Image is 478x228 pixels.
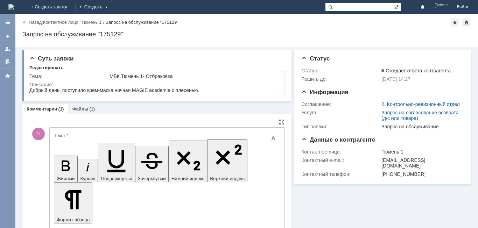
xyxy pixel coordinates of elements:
[42,19,43,24] div: |
[43,20,103,25] a: Контактное лицо "Тюмень 1"
[29,20,42,25] a: Назад
[451,18,459,27] div: Добавить в избранное
[89,106,95,112] div: (1)
[2,43,13,55] a: Мои заявки
[138,176,166,181] span: Зачеркнутый
[54,133,279,138] div: Текст
[435,7,449,11] span: 1
[301,157,380,163] div: Контактный e-mail:
[210,176,245,181] span: Верхний индекс
[381,149,461,155] div: Тюмень 1
[101,176,132,181] span: Подчеркнутый
[2,56,13,67] a: Мои согласования
[381,171,461,177] div: [PHONE_NUMBER]
[301,101,380,107] div: Соглашение:
[110,73,282,79] div: МБК Тюмень 1- Отбраковка
[301,149,380,155] div: Контактное лицо:
[78,159,98,182] button: Курсив
[57,176,75,181] span: Жирный
[301,124,380,129] div: Тип заявки:
[54,182,92,223] button: Формат абзаца
[29,73,108,79] div: Тема:
[301,136,375,143] span: Данные о контрагенте
[301,76,380,82] div: Решить до:
[29,55,73,62] span: Суть заявки
[381,101,460,107] a: 2. Контрольно-ревизионный отдел
[301,89,348,95] span: Информация
[301,110,380,115] div: Услуга:
[54,156,78,182] button: Жирный
[76,3,111,11] div: Создать
[8,4,14,10] img: logo
[27,106,57,112] a: Комментарии
[381,76,410,82] span: [DATE] 14:27
[58,106,64,112] div: (1)
[301,171,380,177] div: Контактный телефон:
[2,31,13,42] a: Создать заявку
[8,4,14,10] a: Перейти на домашнюю страницу
[171,176,205,181] span: Нижний индекс
[29,82,283,87] div: Описание:
[394,3,401,10] span: Расширенный поиск
[98,143,135,182] button: Подчеркнутый
[381,110,459,121] a: Запрос на согласование возврата (д/с или товара)
[72,106,88,112] a: Файлы
[381,68,451,73] span: Ожидает ответа контрагента
[169,141,208,182] button: Нижний индекс
[301,55,330,62] span: Статус
[207,139,247,182] button: Верхний индекс
[301,68,380,73] div: Статус:
[22,31,471,38] div: Запрос на обслуживание "175129"
[43,20,106,25] div: /
[106,20,178,25] div: Запрос на обслуживание "175129"
[381,157,461,169] div: [EMAIL_ADDRESS][DOMAIN_NAME]
[80,176,96,181] span: Курсив
[269,134,277,142] span: Скрыть панель инструментов
[32,128,45,140] span: Т1
[57,217,90,222] span: Формат абзаца
[435,3,449,7] span: Тюмень
[381,124,461,129] div: Запрос на обслуживание
[29,65,63,71] div: Редактировать
[135,146,169,182] button: Зачеркнутый
[462,18,471,27] div: Сделать домашней страницей
[279,119,284,125] div: На всю страницу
